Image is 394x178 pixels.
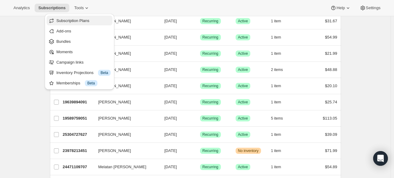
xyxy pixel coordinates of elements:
[95,146,156,156] button: [PERSON_NAME]
[271,67,283,72] span: 2 items
[271,165,281,169] span: 1 item
[95,113,156,123] button: [PERSON_NAME]
[47,16,112,25] button: Subscription Plans
[56,70,111,76] div: Inventory Projections
[165,83,177,88] span: [DATE]
[95,162,156,172] button: Melatan [PERSON_NAME]
[95,97,156,107] button: [PERSON_NAME]
[325,83,337,88] span: $20.10
[165,148,177,153] span: [DATE]
[63,114,337,123] div: 19589759051[PERSON_NAME][DATE]SuccessRecurringSuccessActive5 items$113.05
[271,163,288,171] button: 1 item
[165,67,177,72] span: [DATE]
[271,83,281,88] span: 1 item
[63,98,337,106] div: 19639894091[PERSON_NAME][DATE]SuccessRecurringSuccessActive1 item$25.74
[98,148,131,154] span: [PERSON_NAME]
[63,49,337,58] div: 25026822219[PERSON_NAME][DATE]SuccessRecurringSuccessActive1 item$21.99
[10,4,33,12] button: Analytics
[203,51,218,56] span: Recurring
[56,50,73,54] span: Moments
[203,165,218,169] span: Recurring
[238,51,248,56] span: Active
[203,67,218,72] span: Recurring
[165,132,177,137] span: [DATE]
[98,164,146,170] span: Melatan [PERSON_NAME]
[74,6,84,10] span: Tools
[56,60,84,65] span: Campaign links
[63,163,337,171] div: 24471109707Melatan [PERSON_NAME][DATE]SuccessRecurringSuccessActive1 item$54.89
[323,116,337,121] span: $113.05
[238,132,248,137] span: Active
[271,146,288,155] button: 1 item
[63,164,93,170] p: 24471109707
[47,57,112,67] button: Campaign links
[271,148,281,153] span: 1 item
[238,67,248,72] span: Active
[165,51,177,56] span: [DATE]
[87,81,95,86] span: Beta
[271,19,281,24] span: 1 item
[203,132,218,137] span: Recurring
[38,6,66,10] span: Subscriptions
[356,4,384,12] button: Settings
[238,35,248,40] span: Active
[271,98,288,106] button: 1 item
[325,35,337,39] span: $54.99
[271,82,288,90] button: 1 item
[63,148,93,154] p: 23978213451
[63,99,93,105] p: 19639894091
[325,51,337,56] span: $21.99
[98,115,131,121] span: [PERSON_NAME]
[63,82,337,90] div: 23389405259[PERSON_NAME][DATE]SuccessRecurringSuccessActive1 item$20.10
[100,70,108,75] span: Beta
[271,130,288,139] button: 1 item
[325,165,337,169] span: $54.89
[203,148,218,153] span: Recurring
[325,132,337,137] span: $39.09
[271,51,281,56] span: 1 item
[271,116,283,121] span: 5 items
[238,100,248,105] span: Active
[238,116,248,121] span: Active
[13,6,30,10] span: Analytics
[203,100,218,105] span: Recurring
[238,165,248,169] span: Active
[56,80,111,86] div: Memberships
[63,33,337,42] div: 23298048075[PERSON_NAME][DATE]SuccessRecurringSuccessActive1 item$54.99
[56,29,71,33] span: Add-ons
[165,165,177,169] span: [DATE]
[271,35,281,40] span: 1 item
[165,19,177,23] span: [DATE]
[165,100,177,104] span: [DATE]
[325,100,337,104] span: $25.74
[47,68,112,77] button: Inventory Projections
[165,35,177,39] span: [DATE]
[98,99,131,105] span: [PERSON_NAME]
[95,65,156,75] button: [PERSON_NAME]
[47,26,112,36] button: Add-ons
[325,67,337,72] span: $48.88
[95,16,156,26] button: [PERSON_NAME]
[95,32,156,42] button: [PERSON_NAME]
[63,17,337,25] div: 19658211403[PERSON_NAME][DATE]SuccessRecurringSuccessActive1 item$31.67
[203,116,218,121] span: Recurring
[63,130,337,139] div: 25304727627[PERSON_NAME][DATE]SuccessRecurringSuccessActive1 item$39.09
[47,36,112,46] button: Bundles
[95,130,156,139] button: [PERSON_NAME]
[366,6,381,10] span: Settings
[203,83,218,88] span: Recurring
[271,132,281,137] span: 1 item
[203,19,218,24] span: Recurring
[63,132,93,138] p: 25304727627
[63,65,337,74] div: 20818264139[PERSON_NAME][DATE]SuccessRecurringSuccessActive2 items$48.88
[238,19,248,24] span: Active
[63,115,93,121] p: 19589759051
[203,35,218,40] span: Recurring
[271,65,290,74] button: 2 items
[271,114,290,123] button: 5 items
[95,49,156,58] button: [PERSON_NAME]
[271,17,288,25] button: 1 item
[325,148,337,153] span: $71.99
[373,151,388,166] div: Open Intercom Messenger
[238,83,248,88] span: Active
